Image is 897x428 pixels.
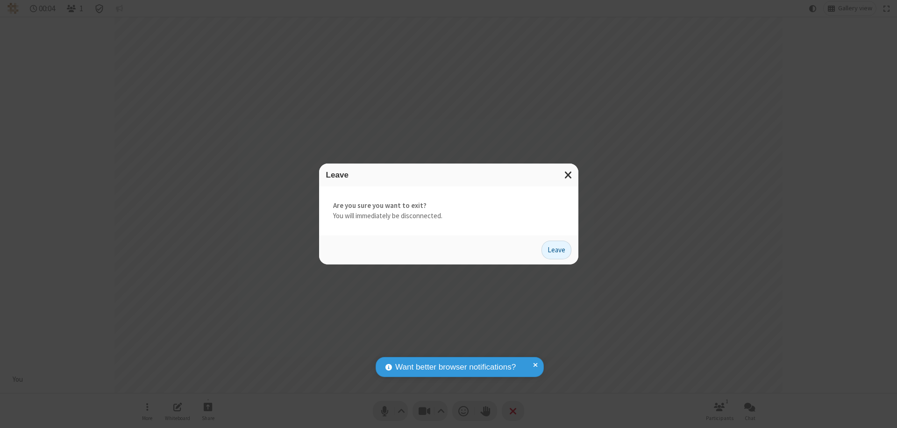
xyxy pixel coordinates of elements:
h3: Leave [326,171,571,179]
strong: Are you sure you want to exit? [333,200,564,211]
span: Want better browser notifications? [395,361,516,373]
button: Leave [541,241,571,259]
div: You will immediately be disconnected. [319,186,578,235]
button: Close modal [559,164,578,186]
